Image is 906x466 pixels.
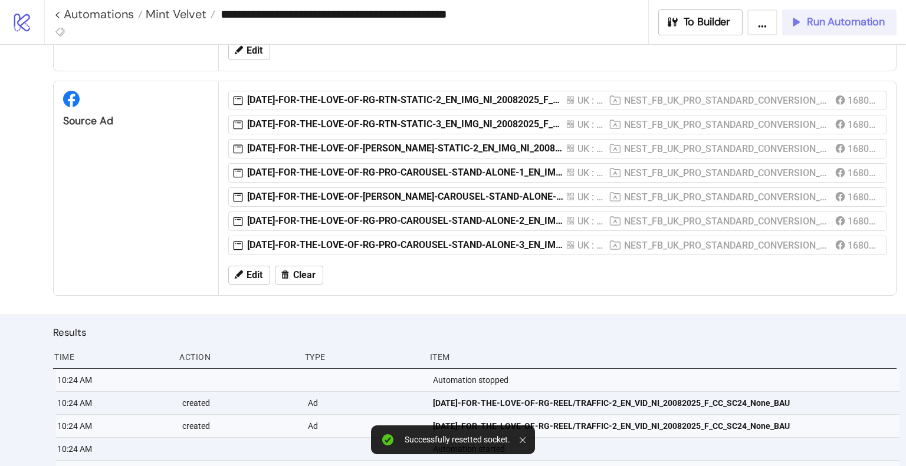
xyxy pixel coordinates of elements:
[624,190,830,204] div: NEST_FB_UK_PRO_STANDARD_CONVERSION_CAMPAIGNBUILDER
[624,93,830,108] div: NEST_FB_UK_PRO_STANDARD_CONVERSION_CAMPAIGNBUILDER
[624,141,830,156] div: NEST_FB_UK_PRO_STANDARD_CONVERSION_CAMPAIGNBUILDER
[432,369,900,391] div: Automation stopped
[405,435,510,445] div: Successfully resetted socket.
[247,142,566,155] div: [DATE]-FOR-THE-LOVE-OF-[PERSON_NAME]-STATIC-2_EN_IMG_NI_20082025_F_CC_SC24_None_BAU
[143,8,215,20] a: Mint Velvet
[577,238,604,253] div: UK : V10
[293,270,316,280] span: Clear
[577,166,604,180] div: UK : V10
[848,214,879,229] div: 16809426
[56,415,173,437] div: 10:24 AM
[247,94,566,107] div: [DATE]-FOR-THE-LOVE-OF-RG-RTN-STATIC-2_EN_IMG_NI_20082025_F_CC_SC24_None_BAU
[433,415,891,437] a: [DATE]-FOR-THE-LOVE-OF-RG-REEL/TRAFFIC-2_EN_VID_NI_20082025_F_CC_SC24_None_BAU
[747,9,777,35] button: ...
[247,190,566,203] div: [DATE]-FOR-THE-LOVE-OF-[PERSON_NAME]-CAROUSEL-STAND-ALONE-1_EN_IMG_NI_20082025_F_CC_SC24_None_TEST
[181,392,298,414] div: created
[848,117,879,132] div: 16809426
[304,346,421,368] div: Type
[54,8,143,20] a: < Automations
[247,166,566,179] div: [DATE]-FOR-THE-LOVE-OF-RG-PRO-CAROUSEL-STAND-ALONE-1_EN_IMG_NI_20082025_F_CC_SC24_None_TEST
[848,166,879,180] div: 16809426
[624,214,830,229] div: NEST_FB_UK_PRO_STANDARD_CONVERSION_CAMPAIGNBUILDER
[275,266,323,285] button: Clear
[807,15,885,29] span: Run Automation
[848,141,879,156] div: 16809426
[848,93,879,108] div: 16809426
[429,346,897,368] div: Item
[433,419,790,432] span: [DATE]-FOR-THE-LOVE-OF-RG-REEL/TRAFFIC-2_EN_VID_NI_20082025_F_CC_SC24_None_BAU
[56,438,173,460] div: 10:24 AM
[624,238,830,253] div: NEST_FB_UK_PRO_STANDARD_CONVERSION_CAMPAIGNBUILDER
[624,117,830,132] div: NEST_FB_UK_PRO_STANDARD_CONVERSION_CAMPAIGNBUILDER
[181,415,298,437] div: created
[228,41,270,60] button: Edit
[247,214,566,227] div: [DATE]-FOR-THE-LOVE-OF-RG-PRO-CAROUSEL-STAND-ALONE-2_EN_IMG_NI_20082025_F_CC_SC24_None_TEST
[228,266,270,285] button: Edit
[848,190,879,204] div: 16809426
[624,166,830,180] div: NEST_FB_UK_PRO_STANDARD_CONVERSION_CAMPAIGNBUILDER
[577,93,604,108] div: UK : V10
[53,346,170,368] div: Time
[56,392,173,414] div: 10:24 AM
[63,114,209,128] div: Source Ad
[143,6,206,22] span: Mint Velvet
[577,214,604,229] div: UK : V10
[247,118,566,131] div: [DATE]-FOR-THE-LOVE-OF-RG-RTN-STATIC-3_EN_IMG_NI_20082025_F_CC_SC24_None_BAU
[848,238,879,253] div: 16809426
[658,9,743,35] button: To Builder
[247,45,262,56] span: Edit
[178,346,295,368] div: Action
[577,190,604,204] div: UK : V10
[782,9,897,35] button: Run Automation
[577,141,604,156] div: UK : V10
[247,239,566,252] div: [DATE]-FOR-THE-LOVE-OF-RG-PRO-CAROUSEL-STAND-ALONE-3_EN_IMG_NI_20082025_F_CC_SC24_None_TEST
[684,15,731,29] span: To Builder
[433,396,790,409] span: [DATE]-FOR-THE-LOVE-OF-RG-REEL/TRAFFIC-2_EN_VID_NI_20082025_F_CC_SC24_None_BAU
[577,117,604,132] div: UK : V10
[247,270,262,280] span: Edit
[432,438,900,460] div: Automation started
[56,369,173,391] div: 10:24 AM
[307,415,424,437] div: Ad
[53,325,897,340] h2: Results
[307,392,424,414] div: Ad
[433,392,891,414] a: [DATE]-FOR-THE-LOVE-OF-RG-REEL/TRAFFIC-2_EN_VID_NI_20082025_F_CC_SC24_None_BAU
